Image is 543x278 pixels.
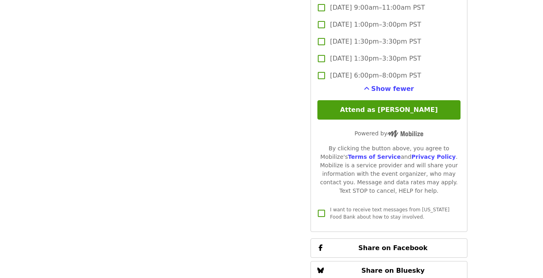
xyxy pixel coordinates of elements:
[355,130,423,137] span: Powered by
[330,71,421,80] span: [DATE] 6:00pm–8:00pm PST
[348,154,401,160] a: Terms of Service
[364,84,414,94] button: See more timeslots
[361,267,425,274] span: Share on Bluesky
[371,85,414,93] span: Show fewer
[317,100,460,120] button: Attend as [PERSON_NAME]
[311,238,467,258] button: Share on Facebook
[411,154,456,160] a: Privacy Policy
[330,54,421,63] span: [DATE] 1:30pm–3:30pm PST
[317,144,460,195] div: By clicking the button above, you agree to Mobilize's and . Mobilize is a service provider and wi...
[330,37,421,46] span: [DATE] 1:30pm–3:30pm PST
[330,20,421,29] span: [DATE] 1:00pm–3:00pm PST
[358,244,427,252] span: Share on Facebook
[330,3,425,13] span: [DATE] 9:00am–11:00am PST
[330,207,449,220] span: I want to receive text messages from [US_STATE] Food Bank about how to stay involved.
[387,130,423,137] img: Powered by Mobilize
